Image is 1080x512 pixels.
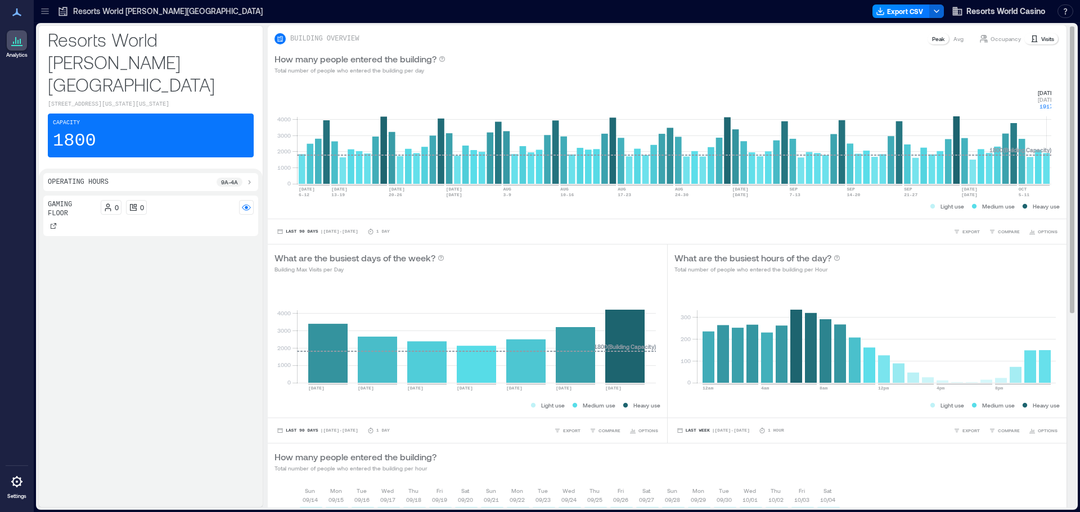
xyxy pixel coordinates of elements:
p: 1 Day [376,228,390,235]
p: 09/24 [561,495,577,504]
text: 24-30 [675,192,688,197]
p: Thu [589,486,600,495]
p: 09/25 [587,495,602,504]
p: Mon [511,486,523,495]
p: Tue [719,486,729,495]
p: Peak [932,34,944,43]
tspan: 2000 [277,148,291,155]
tspan: 4000 [277,310,291,316]
tspan: 200 [680,336,690,342]
span: COMPARE [598,427,620,434]
p: 10/04 [820,495,835,504]
p: Light use [541,401,565,410]
text: 7-13 [790,192,800,197]
p: 09/16 [354,495,370,504]
text: 8am [820,386,828,391]
p: 1 Hour [768,427,784,434]
text: 3-9 [503,192,512,197]
p: 0 [115,203,119,212]
p: Fri [618,486,624,495]
p: What are the busiest days of the week? [274,251,435,265]
button: EXPORT [552,425,583,436]
button: Last Week |[DATE]-[DATE] [674,425,752,436]
p: Wed [744,486,756,495]
p: Heavy use [633,401,660,410]
text: [DATE] [732,187,749,192]
text: [DATE] [556,386,572,391]
p: Gaming Floor [48,200,96,218]
p: How many people entered the building? [274,450,436,464]
span: EXPORT [962,228,980,235]
p: Light use [940,401,964,410]
button: COMPARE [987,226,1022,237]
span: EXPORT [563,427,580,434]
p: [STREET_ADDRESS][US_STATE][US_STATE] [48,100,254,109]
text: 17-23 [618,192,631,197]
p: 09/29 [691,495,706,504]
a: Analytics [3,27,31,62]
span: Resorts World Casino [966,6,1045,17]
p: Resorts World [PERSON_NAME][GEOGRAPHIC_DATA] [73,6,263,17]
p: Avg [953,34,964,43]
text: 12am [703,386,713,391]
tspan: 0 [287,379,291,386]
text: [DATE] [308,386,325,391]
text: 20-26 [389,192,402,197]
p: Sun [667,486,677,495]
span: COMPARE [998,427,1020,434]
p: Analytics [6,52,28,58]
p: 09/30 [717,495,732,504]
p: 09/28 [665,495,680,504]
p: 09/21 [484,495,499,504]
p: Occupancy [991,34,1021,43]
button: Last 90 Days |[DATE]-[DATE] [274,226,361,237]
p: 09/19 [432,495,447,504]
span: OPTIONS [1038,228,1057,235]
p: 09/14 [303,495,318,504]
p: 0 [140,203,144,212]
text: [DATE] [358,386,374,391]
button: OPTIONS [1027,425,1060,436]
p: Mon [330,486,342,495]
text: [DATE] [605,386,622,391]
tspan: 1000 [277,164,291,171]
span: EXPORT [962,427,980,434]
text: [DATE] [446,187,462,192]
p: Capacity [53,119,80,128]
p: Thu [771,486,781,495]
tspan: 0 [287,180,291,187]
text: 5-11 [1019,192,1029,197]
p: 09/27 [639,495,654,504]
p: What are the busiest hours of the day? [674,251,831,265]
text: 10-16 [560,192,574,197]
text: OCT [1019,187,1027,192]
p: Medium use [982,401,1015,410]
p: Medium use [583,401,615,410]
p: BUILDING OVERVIEW [290,34,359,43]
tspan: 1000 [277,361,291,368]
text: 8pm [995,386,1003,391]
text: 13-19 [331,192,345,197]
span: COMPARE [998,228,1020,235]
tspan: 3000 [277,132,291,139]
p: Medium use [982,202,1015,211]
p: Light use [940,202,964,211]
text: 4pm [937,386,945,391]
text: [DATE] [446,192,462,197]
p: Operating Hours [48,178,109,187]
text: AUG [560,187,569,192]
p: Total number of people who entered the building per day [274,66,445,75]
text: [DATE] [407,386,424,391]
text: 21-27 [904,192,917,197]
p: Heavy use [1033,401,1060,410]
p: Settings [7,493,26,500]
p: 1800 [53,130,96,152]
p: 9a - 4a [221,178,238,187]
p: Fri [436,486,443,495]
p: Sun [305,486,315,495]
p: Sun [486,486,496,495]
text: [DATE] [457,386,473,391]
button: OPTIONS [627,425,660,436]
p: Sat [461,486,469,495]
text: [DATE] [389,187,405,192]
